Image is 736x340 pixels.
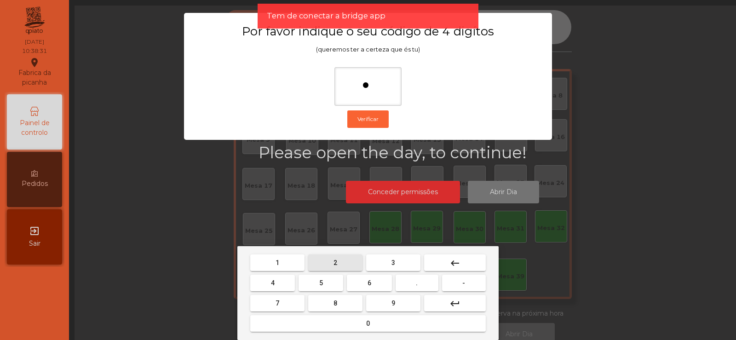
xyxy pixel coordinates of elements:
button: Verificar [347,110,389,128]
span: 8 [333,300,337,307]
h3: Por favor indique o seu código de 4 digítos [202,24,534,39]
button: 7 [250,295,305,311]
button: 0 [250,315,486,332]
button: 8 [308,295,362,311]
span: 1 [276,259,279,266]
span: 2 [333,259,337,266]
span: 4 [271,279,275,287]
button: 2 [308,254,362,271]
span: 9 [391,300,395,307]
button: 1 [250,254,305,271]
span: . [416,279,418,287]
button: 4 [250,275,295,291]
span: 5 [319,279,323,287]
span: 7 [276,300,279,307]
button: . [396,275,438,291]
mat-icon: keyboard_backspace [449,258,460,269]
button: - [442,275,486,291]
span: 6 [368,279,371,287]
span: (queremos ter a certeza que és tu) [316,46,420,53]
mat-icon: keyboard_return [449,298,460,309]
button: 9 [366,295,420,311]
button: 5 [299,275,343,291]
span: 3 [391,259,395,266]
span: 0 [366,320,370,327]
button: 3 [366,254,420,271]
button: 6 [347,275,391,291]
span: - [462,279,465,287]
span: Tem de conectar a bridge app [267,10,385,22]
